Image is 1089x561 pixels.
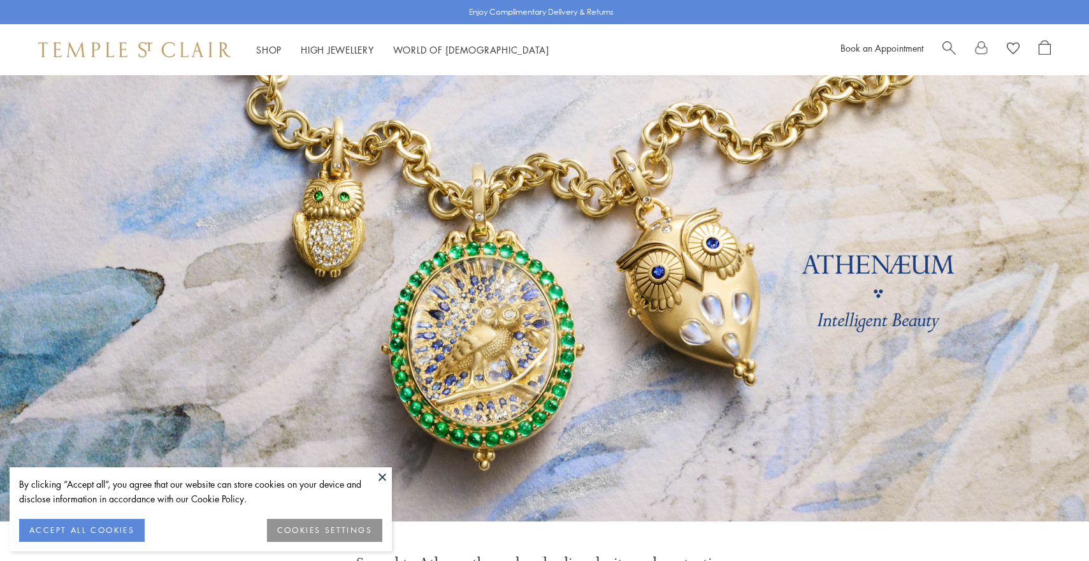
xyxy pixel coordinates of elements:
[942,40,956,59] a: Search
[1007,40,1020,59] a: View Wishlist
[393,43,549,56] a: World of [DEMOGRAPHIC_DATA]World of [DEMOGRAPHIC_DATA]
[256,43,282,56] a: ShopShop
[19,477,382,506] div: By clicking “Accept all”, you agree that our website can store cookies on your device and disclos...
[301,43,374,56] a: High JewelleryHigh Jewellery
[38,42,231,57] img: Temple St. Clair
[469,6,614,18] p: Enjoy Complimentary Delivery & Returns
[19,519,145,542] button: ACCEPT ALL COOKIES
[1039,40,1051,59] a: Open Shopping Bag
[840,41,923,54] a: Book an Appointment
[256,42,549,58] nav: Main navigation
[267,519,382,542] button: COOKIES SETTINGS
